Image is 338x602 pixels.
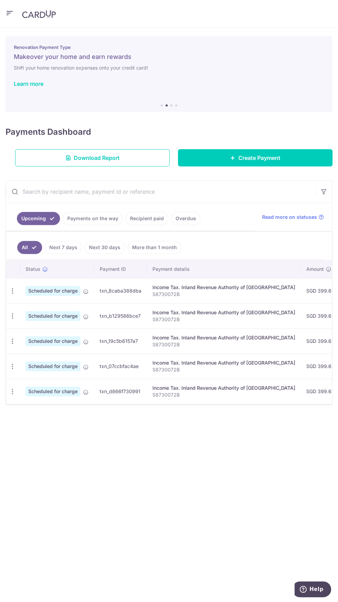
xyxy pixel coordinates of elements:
[152,291,295,298] p: S8730072B
[171,212,200,225] a: Overdue
[17,212,60,225] a: Upcoming
[126,212,168,225] a: Recipient paid
[262,214,324,221] a: Read more on statuses
[26,361,80,371] span: Scheduled for charge
[26,311,80,321] span: Scheduled for charge
[14,80,43,87] a: Learn more
[94,379,147,404] td: txn_d866f730991
[128,241,181,254] a: More than 1 month
[45,241,82,254] a: Next 7 days
[84,241,125,254] a: Next 30 days
[63,212,123,225] a: Payments on the way
[22,10,56,18] img: CardUp
[152,391,295,398] p: S8730072B
[262,214,317,221] span: Read more on statuses
[94,260,147,278] th: Payment ID
[26,286,80,296] span: Scheduled for charge
[14,64,324,72] h6: Shift your home renovation expenses onto your credit card!
[26,336,80,346] span: Scheduled for charge
[306,266,324,273] span: Amount
[94,303,147,328] td: txn_b129586bce7
[152,334,295,341] div: Income Tax. Inland Revenue Authority of [GEOGRAPHIC_DATA]
[94,354,147,379] td: txn_07ccbfac4ae
[14,53,324,61] h5: Makeover your home and earn rewards
[238,154,280,162] span: Create Payment
[26,266,40,273] span: Status
[152,284,295,291] div: Income Tax. Inland Revenue Authority of [GEOGRAPHIC_DATA]
[15,149,170,166] a: Download Report
[152,359,295,366] div: Income Tax. Inland Revenue Authority of [GEOGRAPHIC_DATA]
[14,44,324,50] p: Renovation Payment Type
[6,126,91,138] h4: Payments Dashboard
[94,328,147,354] td: txn_19c5b6157a7
[6,181,316,203] input: Search by recipient name, payment id or reference
[94,278,147,303] td: txn_8caba388dba
[26,387,80,396] span: Scheduled for charge
[152,316,295,323] p: S8730072B
[74,154,120,162] span: Download Report
[147,260,301,278] th: Payment details
[152,366,295,373] p: S8730072B
[152,309,295,316] div: Income Tax. Inland Revenue Authority of [GEOGRAPHIC_DATA]
[152,385,295,391] div: Income Tax. Inland Revenue Authority of [GEOGRAPHIC_DATA]
[295,581,331,599] iframe: Opens a widget where you can find more information
[17,241,42,254] a: All
[152,341,295,348] p: S8730072B
[178,149,332,166] a: Create Payment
